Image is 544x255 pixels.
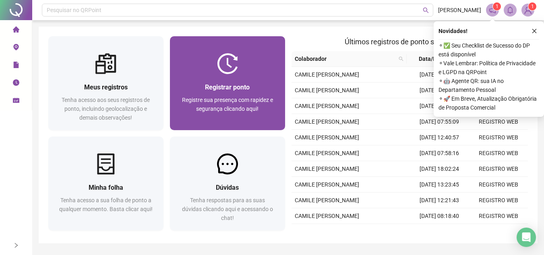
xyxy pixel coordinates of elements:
span: schedule [13,93,19,110]
td: REGISTRO WEB [469,145,528,161]
span: Registre sua presença com rapidez e segurança clicando aqui! [182,97,273,112]
span: bell [507,6,514,14]
a: Registrar pontoRegistre sua presença com rapidez e segurança clicando aqui! [170,36,285,130]
td: [DATE] 12:40:57 [410,130,469,145]
span: CAMILE [PERSON_NAME] [295,134,359,141]
span: 1 [531,4,534,9]
div: Open Intercom Messenger [517,228,536,247]
span: home [13,23,19,39]
span: environment [13,40,19,56]
td: [DATE] 13:22:22 [410,83,469,98]
span: clock-circle [13,76,19,92]
span: CAMILE [PERSON_NAME] [295,118,359,125]
span: right [13,243,19,248]
span: Dúvidas [216,184,239,191]
span: search [397,53,405,65]
span: Tenha acesso aos seus registros de ponto, incluindo geolocalização e demais observações! [62,97,150,121]
td: REGISTRO WEB [469,224,528,240]
span: Registrar ponto [205,83,250,91]
span: CAMILE [PERSON_NAME] [295,150,359,156]
td: [DATE] 08:18:40 [410,208,469,224]
span: ⚬ ✅ Seu Checklist de Sucesso do DP está disponível [439,41,539,59]
span: ⚬ Vale Lembrar: Política de Privacidade e LGPD na QRPoint [439,59,539,77]
td: REGISTRO WEB [469,130,528,145]
sup: 1 [493,2,501,10]
span: CAMILE [PERSON_NAME] [295,103,359,109]
span: Tenha respostas para as suas dúvidas clicando aqui e acessando o chat! [182,197,273,221]
td: [DATE] 12:22:11 [410,98,469,114]
span: 1 [496,4,498,9]
td: REGISTRO WEB [469,114,528,130]
a: Minha folhaTenha acesso a sua folha de ponto a qualquer momento. Basta clicar aqui! [48,137,163,230]
td: [DATE] 18:14:05 [410,224,469,240]
span: Últimos registros de ponto sincronizados [345,37,475,46]
span: CAMILE [PERSON_NAME] [295,213,359,219]
img: 87900 [522,4,534,16]
span: Tenha acesso a sua folha de ponto a qualquer momento. Basta clicar aqui! [59,197,153,212]
a: Meus registrosTenha acesso aos seus registros de ponto, incluindo geolocalização e demais observa... [48,36,163,130]
span: Novidades ! [439,27,467,35]
td: REGISTRO WEB [469,177,528,193]
span: notification [489,6,496,14]
a: DúvidasTenha respostas para as suas dúvidas clicando aqui e acessando o chat! [170,137,285,230]
td: REGISTRO WEB [469,161,528,177]
td: [DATE] 07:58:16 [410,145,469,161]
span: CAMILE [PERSON_NAME] [295,166,359,172]
span: CAMILE [PERSON_NAME] [295,71,359,78]
td: REGISTRO WEB [469,208,528,224]
span: search [399,56,403,61]
span: Colaborador [295,54,395,63]
td: [DATE] 13:23:45 [410,177,469,193]
td: REGISTRO WEB [469,193,528,208]
th: Data/Hora [407,51,464,67]
span: CAMILE [PERSON_NAME] [295,181,359,188]
td: [DATE] 17:18:59 [410,67,469,83]
td: [DATE] 12:21:43 [410,193,469,208]
span: CAMILE [PERSON_NAME] [295,87,359,93]
span: [PERSON_NAME] [438,6,481,15]
td: [DATE] 07:55:09 [410,114,469,130]
span: file [13,58,19,74]
span: Minha folha [89,184,123,191]
span: Meus registros [84,83,128,91]
td: [DATE] 18:02:24 [410,161,469,177]
sup: Atualize o seu contato no menu Meus Dados [528,2,536,10]
span: search [423,7,429,13]
span: Data/Hora [410,54,455,63]
span: ⚬ 🤖 Agente QR: sua IA no Departamento Pessoal [439,77,539,94]
span: ⚬ 🚀 Em Breve, Atualização Obrigatória de Proposta Comercial [439,94,539,112]
span: CAMILE [PERSON_NAME] [295,197,359,203]
span: close [532,28,537,34]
